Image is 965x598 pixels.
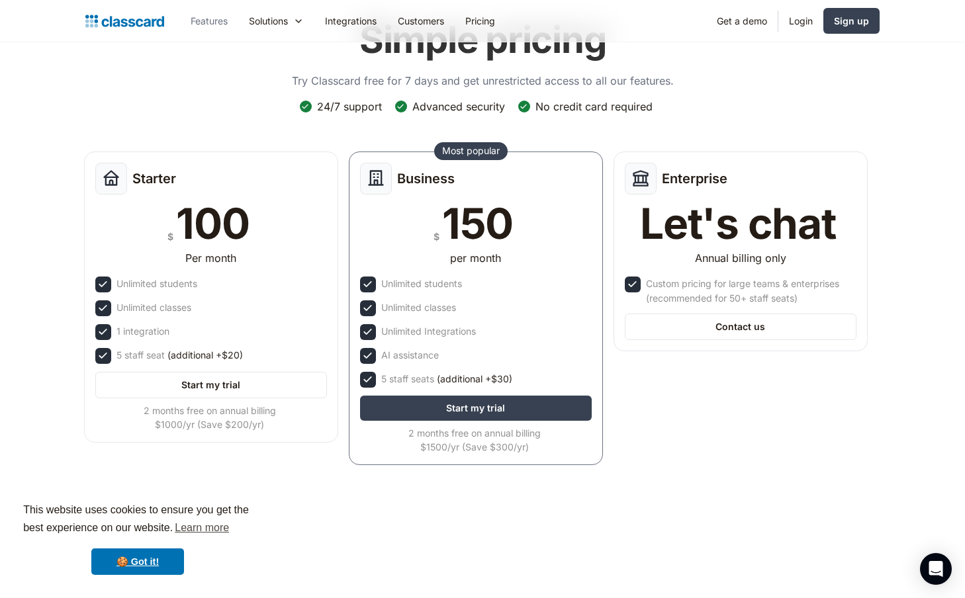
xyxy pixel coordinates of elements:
[116,324,169,339] div: 1 integration
[95,404,324,431] div: 2 months free on annual billing $1000/yr (Save $200/yr)
[132,171,176,187] h2: Starter
[434,228,439,245] div: $
[640,202,836,245] div: Let's chat
[176,202,249,245] div: 100
[695,250,786,266] div: Annual billing only
[778,6,823,36] a: Login
[535,99,653,114] div: No credit card required
[91,548,184,575] a: dismiss cookie message
[185,250,236,266] div: Per month
[442,144,500,157] div: Most popular
[180,6,238,36] a: Features
[23,502,252,538] span: This website uses cookies to ensure you get the best experience on our website.
[381,348,439,363] div: AI assistance
[314,6,387,36] a: Integrations
[387,6,455,36] a: Customers
[412,99,505,114] div: Advanced security
[85,12,164,30] a: Logo
[381,372,512,386] div: 5 staff seats
[381,324,476,339] div: Unlimited Integrations
[823,8,880,34] a: Sign up
[450,250,501,266] div: per month
[167,228,173,245] div: $
[920,553,952,585] div: Open Intercom Messenger
[249,14,288,28] div: Solutions
[437,372,512,386] span: (additional +$30)
[360,396,592,421] a: Start my trial
[397,171,455,187] h2: Business
[381,277,462,291] div: Unlimited students
[292,73,674,89] p: Try Classcard free for 7 days and get unrestricted access to all our features.
[317,99,382,114] div: 24/7 support
[442,202,513,245] div: 150
[95,372,327,398] a: Start my trial
[646,277,854,306] div: Custom pricing for large teams & enterprises (recommended for 50+ staff seats)
[360,426,589,454] div: 2 months free on annual billing $1500/yr (Save $300/yr)
[173,518,231,538] a: learn more about cookies
[116,277,197,291] div: Unlimited students
[116,348,243,363] div: 5 staff seat
[834,14,869,28] div: Sign up
[455,6,506,36] a: Pricing
[11,490,265,587] div: cookieconsent
[167,348,243,363] span: (additional +$20)
[662,171,727,187] h2: Enterprise
[116,300,191,315] div: Unlimited classes
[381,300,456,315] div: Unlimited classes
[625,314,856,340] a: Contact us
[706,6,778,36] a: Get a demo
[238,6,314,36] div: Solutions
